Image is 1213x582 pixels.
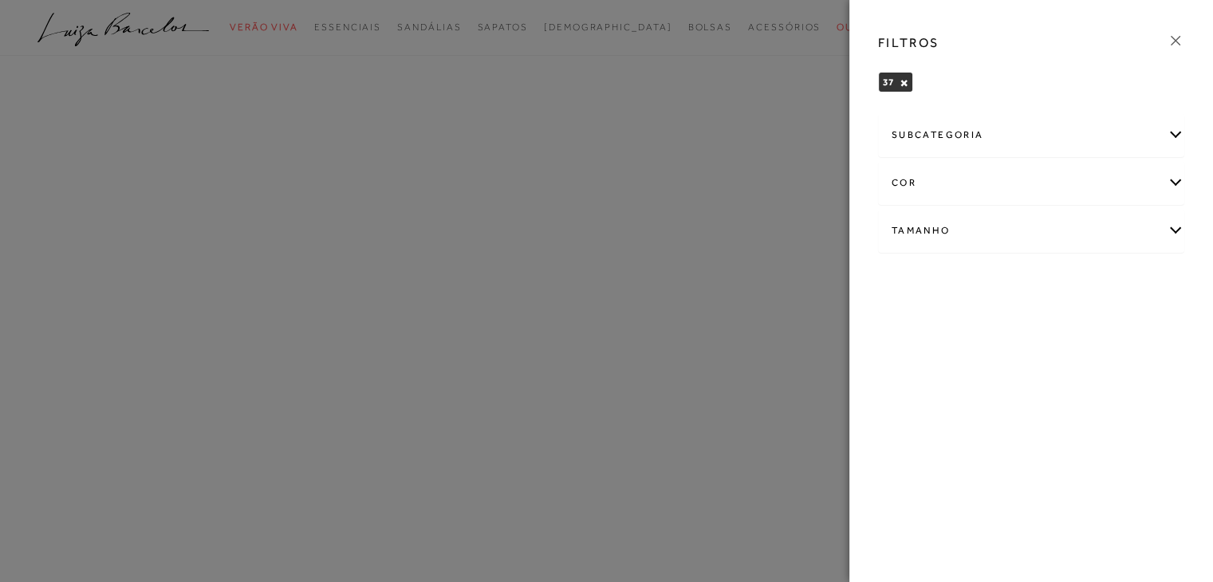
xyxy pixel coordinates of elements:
[883,77,894,88] span: 37
[879,162,1183,204] div: cor
[879,114,1183,156] div: subcategoria
[900,77,908,88] button: 37 Close
[878,33,939,52] h3: FILTROS
[879,210,1183,252] div: Tamanho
